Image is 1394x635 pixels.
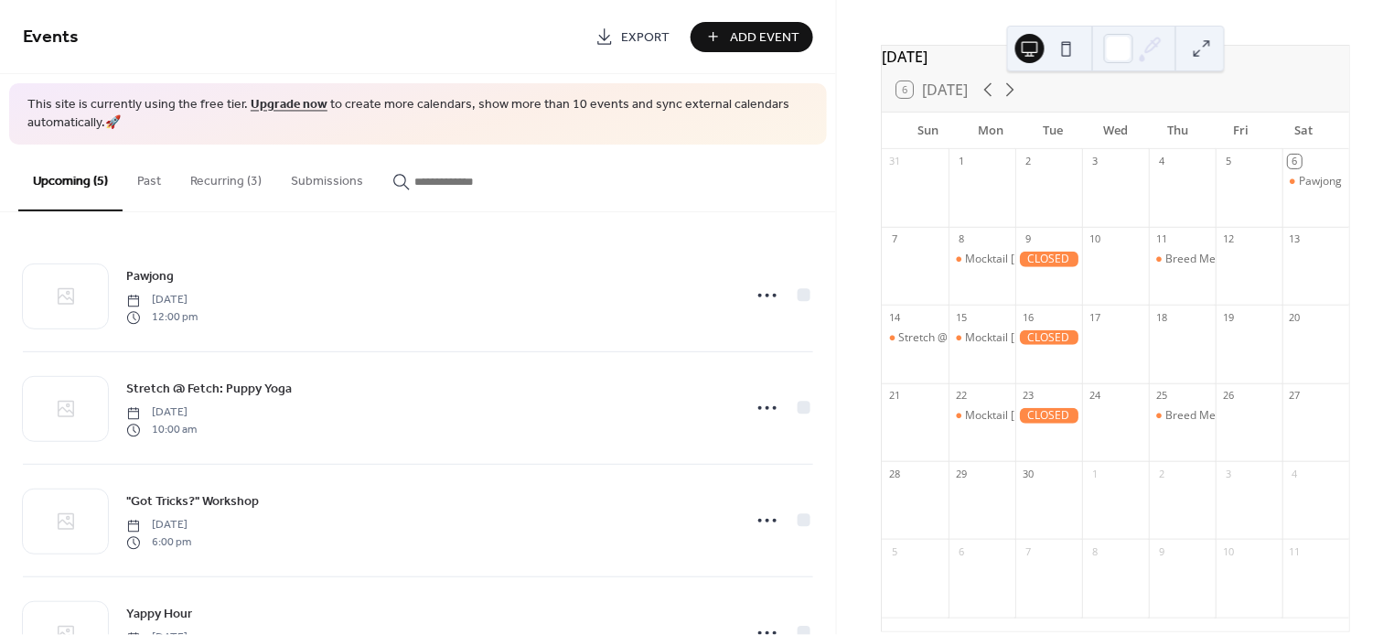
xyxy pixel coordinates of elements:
div: Sun [896,113,959,149]
div: 29 [954,467,968,480]
a: Stretch @ Fetch: Puppy Yoga [126,379,292,400]
span: 10:00 am [126,422,197,438]
div: 10 [1088,232,1101,246]
div: Mon [960,113,1022,149]
span: 6:00 pm [126,534,191,551]
div: Thu [1147,113,1209,149]
div: 3 [1088,155,1101,168]
div: 12 [1221,232,1235,246]
div: 3 [1221,467,1235,480]
div: Mocktail Monday [949,330,1015,346]
div: Mocktail [DATE] [965,330,1046,346]
div: 7 [887,232,901,246]
div: Mocktail Monday [949,408,1015,424]
div: 28 [887,467,901,480]
span: Export [621,28,670,48]
button: Add Event [691,22,813,52]
div: 13 [1288,232,1302,246]
div: 6 [954,544,968,558]
button: Recurring (3) [176,145,276,210]
div: 23 [1021,389,1035,403]
a: Yappy Hour [126,604,192,625]
div: 8 [954,232,968,246]
a: Upgrade now [251,93,327,118]
span: Add Event [730,28,799,48]
span: Pawjong [126,268,174,287]
div: 15 [954,310,968,324]
div: 22 [954,389,968,403]
div: Mocktail [DATE] [965,252,1046,267]
div: 8 [1088,544,1101,558]
span: Stretch @ Fetch: Puppy Yoga [126,381,292,400]
div: Breed Meetup [1149,408,1216,424]
div: 6 [1288,155,1302,168]
div: 9 [1021,232,1035,246]
div: 20 [1288,310,1302,324]
div: 5 [887,544,901,558]
div: CLOSED [1015,330,1082,346]
div: [DATE] [882,46,1349,68]
div: 2 [1154,467,1168,480]
a: Pawjong [126,266,174,287]
div: 30 [1021,467,1035,480]
div: 1 [1088,467,1101,480]
span: Yappy Hour [126,606,192,625]
div: 4 [1288,467,1302,480]
div: 16 [1021,310,1035,324]
div: Stretch @ Fetch: Puppy Yoga [882,330,949,346]
div: Wed [1085,113,1147,149]
div: 2 [1021,155,1035,168]
div: 18 [1154,310,1168,324]
div: Breed Meetup [1165,408,1239,424]
div: Sat [1272,113,1335,149]
div: 27 [1288,389,1302,403]
div: Mocktail Monday [949,252,1015,267]
div: Fri [1209,113,1271,149]
div: Breed Meetup [1165,252,1239,267]
div: 25 [1154,389,1168,403]
div: 24 [1088,389,1101,403]
div: 5 [1221,155,1235,168]
div: 1 [954,155,968,168]
button: Past [123,145,176,210]
span: [DATE] [126,293,198,309]
span: This site is currently using the free tier. to create more calendars, show more than 10 events an... [27,97,809,133]
a: "Got Tricks?" Workshop [126,491,259,512]
div: Stretch @ Fetch: Puppy Yoga [898,330,1043,346]
button: Submissions [276,145,378,210]
div: 31 [887,155,901,168]
span: "Got Tricks?" Workshop [126,493,259,512]
span: [DATE] [126,405,197,422]
a: Export [582,22,683,52]
div: 14 [887,310,901,324]
span: Events [23,20,79,56]
div: 4 [1154,155,1168,168]
div: 11 [1154,232,1168,246]
div: CLOSED [1015,408,1082,424]
div: CLOSED [1015,252,1082,267]
div: Tue [1022,113,1084,149]
div: Pawjong [1299,174,1342,189]
div: Mocktail [DATE] [965,408,1046,424]
div: Pawjong [1282,174,1349,189]
div: 11 [1288,544,1302,558]
div: 10 [1221,544,1235,558]
div: 9 [1154,544,1168,558]
div: 17 [1088,310,1101,324]
div: 7 [1021,544,1035,558]
span: [DATE] [126,518,191,534]
button: Upcoming (5) [18,145,123,211]
div: 19 [1221,310,1235,324]
span: 12:00 pm [126,309,198,326]
div: 21 [887,389,901,403]
div: 26 [1221,389,1235,403]
div: Breed Meetup [1149,252,1216,267]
